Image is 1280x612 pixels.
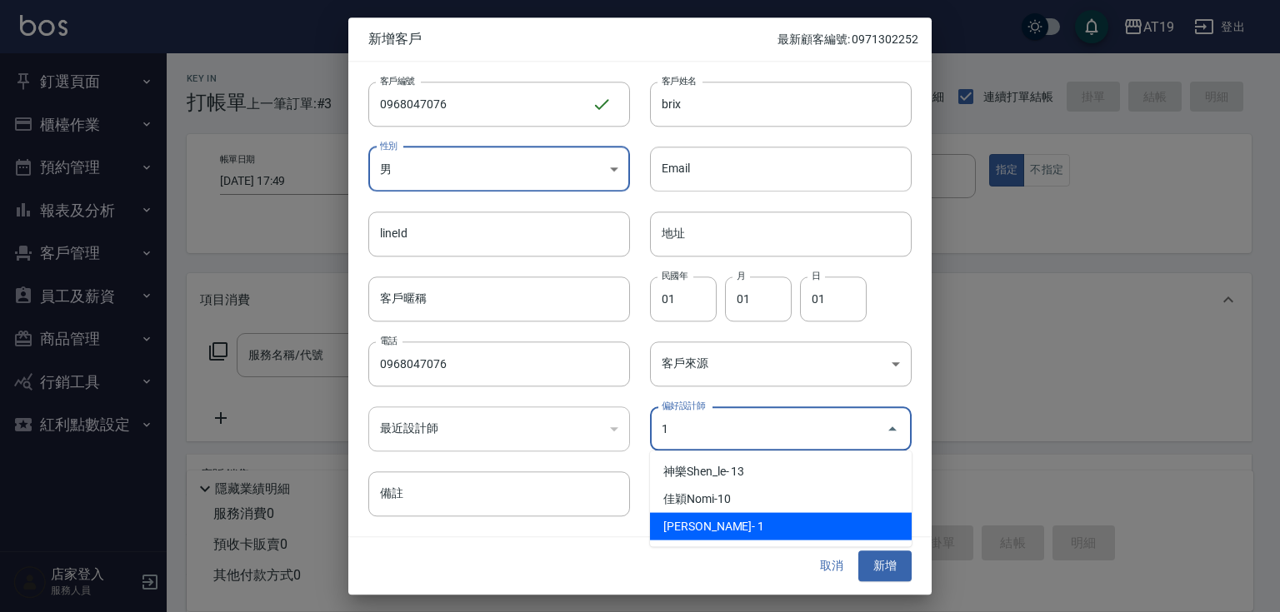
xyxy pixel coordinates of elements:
label: 性別 [380,139,397,152]
button: Close [879,415,906,442]
div: 男 [368,147,630,192]
li: [PERSON_NAME]- 1 [650,513,912,540]
label: 月 [737,269,745,281]
button: 取消 [805,551,858,582]
label: 日 [812,269,820,281]
label: 電話 [380,334,397,346]
p: 最新顧客編號: 0971302252 [777,31,918,48]
button: 新增 [858,551,912,582]
span: 新增客戶 [368,31,777,47]
label: 客戶編號 [380,74,415,87]
label: 客戶姓名 [662,74,697,87]
label: 民國年 [662,269,687,281]
label: 偏好設計師 [662,399,705,411]
li: 神樂Shen_le- 13 [650,458,912,485]
li: 佳穎Nomi-10 [650,485,912,513]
